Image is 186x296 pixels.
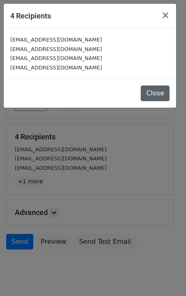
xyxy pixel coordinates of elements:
small: [EMAIL_ADDRESS][DOMAIN_NAME] [10,46,102,52]
h5: 4 Recipients [10,10,51,21]
button: Close [155,4,176,27]
small: [EMAIL_ADDRESS][DOMAIN_NAME] [10,55,102,61]
small: [EMAIL_ADDRESS][DOMAIN_NAME] [10,65,102,71]
iframe: Chat Widget [145,257,186,296]
small: [EMAIL_ADDRESS][DOMAIN_NAME] [10,37,102,43]
span: × [161,9,170,21]
button: Close [141,86,170,101]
